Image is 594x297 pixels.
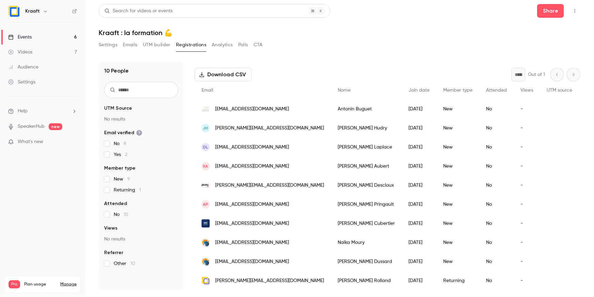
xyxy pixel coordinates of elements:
img: nexeau.fr [202,219,210,228]
span: Join date [408,88,430,93]
div: - [514,195,540,214]
div: [DATE] [402,214,436,233]
div: [DATE] [402,271,436,290]
span: Attended [104,200,127,207]
span: [PERSON_NAME][EMAIL_ADDRESS][DOMAIN_NAME] [215,125,324,132]
div: [PERSON_NAME] Hudry [331,119,402,138]
div: - [514,119,540,138]
span: Referrer [104,249,123,256]
span: [EMAIL_ADDRESS][DOMAIN_NAME] [215,239,289,246]
span: [EMAIL_ADDRESS][DOMAIN_NAME] [215,258,289,265]
div: - [514,99,540,119]
div: [DATE] [402,119,436,138]
img: immocee.com [202,238,210,247]
span: [EMAIL_ADDRESS][DOMAIN_NAME] [215,220,289,227]
div: [PERSON_NAME] Aubert [331,157,402,176]
button: Registrations [176,40,206,50]
span: [EMAIL_ADDRESS][DOMAIN_NAME] [215,144,289,151]
img: square-renovation.com [202,105,210,113]
div: Naika Moury [331,233,402,252]
div: - [514,252,540,271]
h1: Kraaft : la formation 💪 [99,29,580,37]
div: [DATE] [402,99,436,119]
div: [PERSON_NAME] Pringault [331,195,402,214]
span: Yes [114,151,127,158]
span: No [114,211,128,218]
button: Download CSV [195,68,252,81]
div: New [436,214,479,233]
div: Audience [8,64,38,71]
div: No [479,119,514,138]
span: Email verified [104,129,142,136]
span: UTM Source [104,105,132,112]
div: No [479,176,514,195]
span: 10 [124,212,128,217]
div: New [436,176,479,195]
div: New [436,233,479,252]
span: JH [203,125,208,131]
div: [PERSON_NAME] Dussard [331,252,402,271]
div: [DATE] [402,138,436,157]
div: No [479,157,514,176]
span: Pro [9,280,20,288]
div: No [479,99,514,119]
div: New [436,195,479,214]
h6: Kraaft [25,8,40,15]
span: Other [114,260,135,267]
img: picoty.fr [202,181,210,189]
div: New [436,252,479,271]
div: No [479,271,514,290]
span: New [114,176,130,183]
button: Emails [123,40,137,50]
div: Returning [436,271,479,290]
div: No [479,252,514,271]
p: No results [104,116,178,123]
p: Out of 1 [528,71,545,78]
span: No [114,140,126,147]
button: Settings [99,40,117,50]
div: Settings [8,79,35,85]
span: Name [338,88,351,93]
div: [DATE] [402,157,436,176]
div: - [514,157,540,176]
div: No [479,138,514,157]
div: [DATE] [402,176,436,195]
span: Views [104,225,117,232]
li: help-dropdown-opener [8,108,77,115]
div: - [514,176,540,195]
div: [PERSON_NAME] Cubertier [331,214,402,233]
span: Member type [104,165,135,172]
span: AP [203,201,208,207]
span: 8 [124,141,126,146]
span: Returning [114,187,141,193]
div: - [514,138,540,157]
span: Help [18,108,28,115]
span: 9 [127,177,130,182]
span: [PERSON_NAME][EMAIL_ADDRESS][DOMAIN_NAME] [215,182,324,189]
div: New [436,119,479,138]
span: Attended [486,88,507,93]
span: 2 [125,152,127,157]
span: Member type [443,88,472,93]
button: Share [537,4,564,18]
div: [PERSON_NAME] Descloux [331,176,402,195]
img: kraaft.co [202,277,210,285]
button: Polls [238,40,248,50]
div: Videos [8,49,32,56]
div: Events [8,34,32,41]
div: Antonin Buguet [331,99,402,119]
div: [DATE] [402,252,436,271]
div: - [514,271,540,290]
div: - [514,233,540,252]
div: New [436,138,479,157]
section: facet-groups [104,105,178,267]
span: Email [202,88,213,93]
div: No [479,195,514,214]
div: [DATE] [402,233,436,252]
div: [PERSON_NAME] Laplace [331,138,402,157]
span: [EMAIL_ADDRESS][DOMAIN_NAME] [215,163,289,170]
span: [EMAIL_ADDRESS][DOMAIN_NAME] [215,201,289,208]
span: What's new [18,138,43,145]
span: UTM source [547,88,572,93]
span: 1 [139,188,141,192]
